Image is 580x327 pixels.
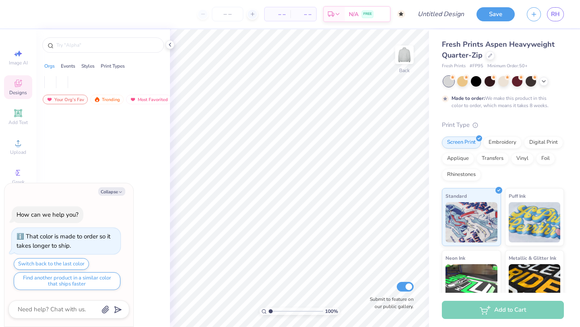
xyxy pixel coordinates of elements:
div: Digital Print [524,137,563,149]
div: Your Org's Fav [43,95,88,104]
span: RH [551,10,560,19]
div: Print Types [101,62,125,70]
input: Try "Alpha" [56,41,159,49]
div: How can we help you? [17,211,79,219]
img: most_fav.gif [46,97,53,102]
div: Transfers [476,153,509,165]
a: RH [547,7,564,21]
button: Save [476,7,515,21]
span: Fresh Prints Aspen Heavyweight Quarter-Zip [442,39,555,60]
label: Submit to feature on our public gallery. [365,296,414,310]
span: Standard [445,192,467,200]
span: Puff Ink [509,192,526,200]
img: Metallic & Glitter Ink [509,264,561,304]
div: Embroidery [483,137,522,149]
span: Upload [10,149,26,155]
span: Designs [9,89,27,96]
img: Neon Ink [445,264,497,304]
img: trending.gif [94,97,100,102]
div: Print Type [442,120,564,130]
span: Add Text [8,119,28,126]
span: # FP95 [470,63,483,70]
button: Switch back to the last color [14,258,89,270]
span: FREE [363,11,372,17]
div: We make this product in this color to order, which means it takes 8 weeks. [452,95,551,109]
div: Foil [536,153,555,165]
div: Back [399,67,410,74]
div: Orgs [44,62,55,70]
span: N/A [349,10,358,19]
div: Vinyl [511,153,534,165]
span: Image AI [9,60,28,66]
button: Collapse [98,187,125,196]
span: – – [269,10,286,19]
button: Find another product in a similar color that ships faster [14,272,120,290]
img: Standard [445,202,497,242]
input: – – [212,7,243,21]
div: Styles [81,62,95,70]
span: 100 % [325,308,338,315]
span: Fresh Prints [442,63,466,70]
input: Untitled Design [411,6,470,22]
div: That color is made to order so it takes longer to ship. [17,232,110,250]
div: Events [61,62,75,70]
img: most_fav.gif [130,97,136,102]
div: Most Favorited [126,95,172,104]
strong: Made to order: [452,95,485,101]
span: Metallic & Glitter Ink [509,254,556,262]
span: Minimum Order: 50 + [487,63,528,70]
div: Rhinestones [442,169,481,181]
div: Applique [442,153,474,165]
img: Puff Ink [509,202,561,242]
div: Screen Print [442,137,481,149]
span: Greek [12,179,25,185]
img: Back [396,47,412,63]
span: Neon Ink [445,254,465,262]
span: – – [295,10,311,19]
div: Trending [90,95,124,104]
